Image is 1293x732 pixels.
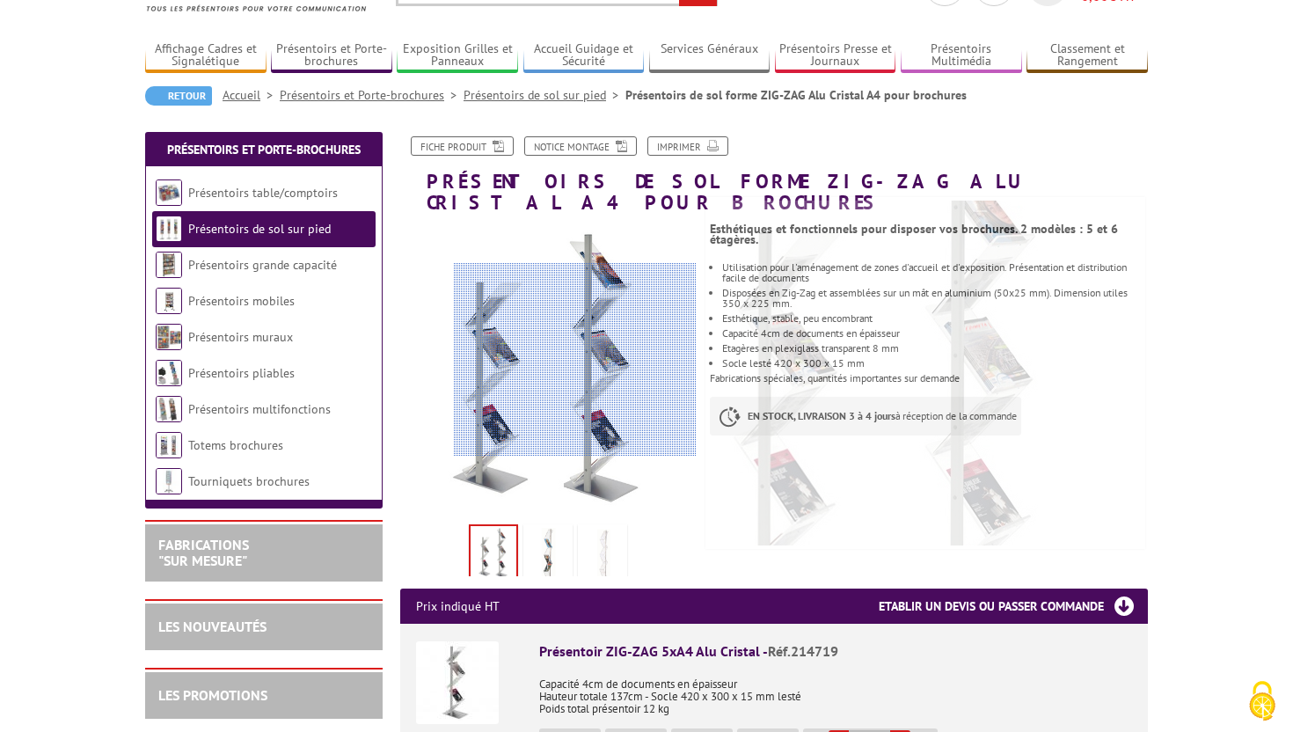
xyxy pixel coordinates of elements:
[471,526,516,581] img: presentoirs_de_sol_214719_1.jpg
[158,536,249,569] a: FABRICATIONS"Sur Mesure"
[158,686,267,704] a: LES PROMOTIONS
[280,87,464,103] a: Présentoirs et Porte-brochures
[188,221,331,237] a: Présentoirs de sol sur pied
[188,401,331,417] a: Présentoirs multifonctions
[145,86,212,106] a: Retour
[223,87,280,103] a: Accueil
[156,216,182,242] img: Présentoirs de sol sur pied
[523,41,645,70] a: Accueil Guidage et Sécurité
[901,41,1022,70] a: Présentoirs Multimédia
[647,136,728,156] a: Imprimer
[156,396,182,422] img: Présentoirs multifonctions
[188,185,338,201] a: Présentoirs table/comptoirs
[156,252,182,278] img: Présentoirs grande capacité
[649,41,771,70] a: Services Généraux
[188,257,337,273] a: Présentoirs grande capacité
[158,618,267,635] a: LES NOUVEAUTÉS
[775,41,896,70] a: Présentoirs Presse et Journaux
[156,468,182,494] img: Tourniquets brochures
[188,473,310,489] a: Tourniquets brochures
[1026,41,1148,70] a: Classement et Rangement
[1231,672,1293,732] button: Cookies (fenêtre modale)
[188,365,295,381] a: Présentoirs pliables
[625,86,967,104] li: Présentoirs de sol forme ZIG-ZAG Alu Cristal A4 pour brochures
[387,136,1161,213] h1: Présentoirs de sol forme ZIG-ZAG Alu Cristal A4 pour brochures
[156,324,182,350] img: Présentoirs muraux
[768,642,838,660] span: Réf.214719
[581,528,624,582] img: presentoir_zig_zag__6_a4_alu_cristal_214720_vide.jpg
[156,179,182,206] img: Présentoirs table/comptoirs
[464,87,625,103] a: Présentoirs de sol sur pied
[411,136,514,156] a: Fiche produit
[156,432,182,458] img: Totems brochures
[539,641,1132,662] div: Présentoir ZIG-ZAG 5xA4 Alu Cristal -
[1240,679,1284,723] img: Cookies (fenêtre modale)
[539,666,1132,715] p: Capacité 4cm de documents en épaisseur Hauteur totale 137cm - Socle 420 x 300 x 15 mm lesté Poids...
[624,124,1151,652] img: presentoirs_de_sol_214719_1.jpg
[156,288,182,314] img: Présentoirs mobiles
[145,41,267,70] a: Affichage Cadres et Signalétique
[416,589,500,624] p: Prix indiqué HT
[188,437,283,453] a: Totems brochures
[271,41,392,70] a: Présentoirs et Porte-brochures
[397,41,518,70] a: Exposition Grilles et Panneaux
[167,142,361,157] a: Présentoirs et Porte-brochures
[188,293,295,309] a: Présentoirs mobiles
[524,136,637,156] a: Notice Montage
[527,528,569,582] img: presentoir_zig_zag__6_a4_alu_cristal_214720_photo_2.jpg
[156,360,182,386] img: Présentoirs pliables
[879,589,1148,624] h3: Etablir un devis ou passer commande
[416,641,499,724] img: Présentoir ZIG-ZAG 5xA4 Alu Cristal
[188,329,293,345] a: Présentoirs muraux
